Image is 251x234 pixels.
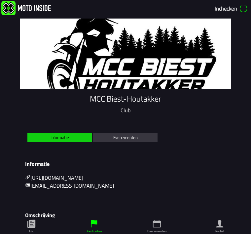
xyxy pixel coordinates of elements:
ion-button: Evenementen [93,133,158,142]
ion-icon: person [215,219,225,229]
h3: Omschrijving [25,212,226,218]
ion-label: Evenementen [147,229,166,234]
ion-button: Informatie [27,133,92,142]
ion-label: Profiel [215,229,224,234]
p: Club [25,106,226,114]
h1: MCC Biest-Houtakker [25,94,226,104]
a: Incheckenqr scanner [213,3,250,14]
ion-icon: link [25,174,30,180]
ion-icon: paper [26,219,36,229]
ion-label: Faciliteiten [87,229,102,234]
ion-icon: mail [25,182,30,188]
ion-icon: calendar [152,219,162,229]
a: mail[EMAIL_ADDRESS][DOMAIN_NAME] [25,182,114,190]
h3: Informatie [25,161,226,167]
ion-label: Info [29,229,34,234]
ion-icon: flag [89,219,99,229]
span: Inchecken [215,4,237,13]
a: link[URL][DOMAIN_NAME] [25,174,83,182]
